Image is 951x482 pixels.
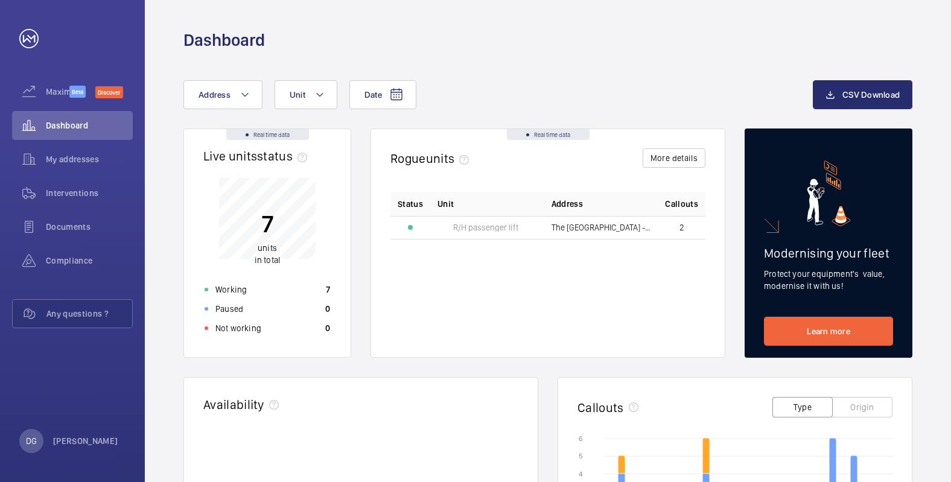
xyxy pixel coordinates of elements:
span: Interventions [46,187,133,199]
p: Status [398,198,423,210]
p: Protect your equipment's value, modernise it with us! [764,268,893,292]
span: Date [364,90,382,100]
p: Paused [215,303,243,315]
p: 0 [325,303,330,315]
button: Type [772,397,833,417]
span: units [426,151,474,166]
span: Discover [95,86,123,98]
p: [PERSON_NAME] [53,435,118,447]
p: 7 [326,284,330,296]
button: Unit [275,80,337,109]
span: Compliance [46,255,133,267]
p: DG [26,435,37,447]
span: Callouts [665,198,698,210]
p: 0 [325,322,330,334]
div: Real time data [226,129,309,140]
button: Date [349,80,416,109]
text: 6 [579,434,583,443]
button: Address [183,80,262,109]
h2: Rogue [390,151,474,166]
p: 7 [255,209,280,239]
span: Documents [46,221,133,233]
span: R/H passenger lift [453,223,518,232]
span: Unit [290,90,305,100]
span: 2 [679,223,684,232]
button: Origin [832,397,892,417]
h2: Live units [203,148,312,163]
span: Any questions ? [46,308,132,320]
p: Not working [215,322,261,334]
span: My addresses [46,153,133,165]
div: Real time data [507,129,590,140]
span: units [258,243,277,253]
text: 4 [579,470,583,478]
h1: Dashboard [183,29,265,51]
p: in total [255,242,280,266]
img: marketing-card.svg [807,160,851,226]
span: CSV Download [842,90,900,100]
button: More details [643,148,705,168]
span: Maximize [46,86,69,98]
span: Beta [69,86,86,98]
button: CSV Download [813,80,912,109]
span: The [GEOGRAPHIC_DATA] - [STREET_ADDRESS][PERSON_NAME] [552,223,651,232]
span: Unit [437,198,454,210]
span: Address [199,90,231,100]
text: 5 [579,452,583,460]
h2: Callouts [577,400,624,415]
h2: Availability [203,397,264,412]
h2: Modernising your fleet [764,246,893,261]
a: Learn more [764,317,893,346]
span: Dashboard [46,119,133,132]
p: Working [215,284,247,296]
span: status [257,148,312,163]
span: Address [552,198,583,210]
